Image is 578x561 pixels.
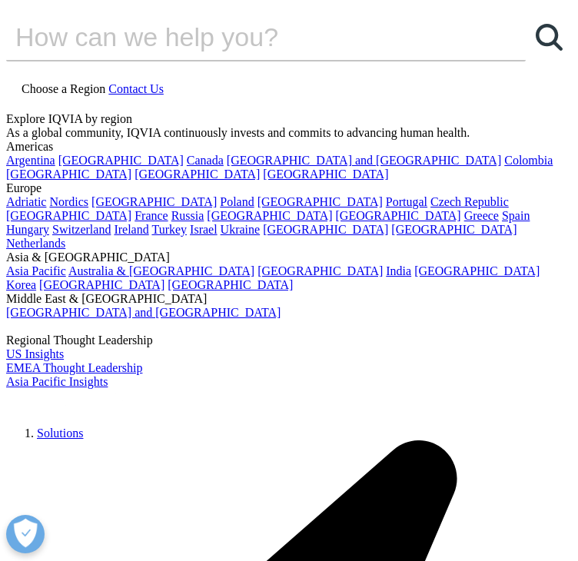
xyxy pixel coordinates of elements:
a: Russia [171,209,204,222]
img: IQVIA Healthcare Information Technology and Pharma Clinical Research Company [6,389,129,411]
a: Asia Pacific Insights [6,375,108,388]
a: [GEOGRAPHIC_DATA] [336,209,461,222]
a: US Insights [6,347,64,360]
a: Korea [6,278,36,291]
div: Americas [6,140,572,154]
a: [GEOGRAPHIC_DATA] [6,168,131,181]
a: Hungary [6,223,49,236]
a: [GEOGRAPHIC_DATA] [91,195,217,208]
a: EMEA Thought Leadership [6,361,142,374]
a: Argentina [6,154,55,167]
a: [GEOGRAPHIC_DATA] [391,223,517,236]
a: Czech Republic [430,195,509,208]
a: India [386,264,411,277]
a: Spain [502,209,530,222]
a: [GEOGRAPHIC_DATA] [207,209,332,222]
a: [GEOGRAPHIC_DATA] [257,264,383,277]
a: [GEOGRAPHIC_DATA] [58,154,184,167]
div: Europe [6,181,572,195]
a: Contact Us [108,82,164,95]
a: Netherlands [6,237,65,250]
a: Adriatic [6,195,46,208]
svg: Search [536,24,563,51]
a: [GEOGRAPHIC_DATA] [6,209,131,222]
a: Colombia [504,154,553,167]
a: Ireland [114,223,148,236]
div: As a global community, IQVIA continuously invests and commits to advancing human health. [6,126,572,140]
a: [GEOGRAPHIC_DATA] [263,168,388,181]
input: Search [6,14,490,60]
a: [GEOGRAPHIC_DATA] [168,278,293,291]
span: Choose a Region [22,82,105,95]
a: Asia Pacific [6,264,66,277]
a: [GEOGRAPHIC_DATA] and [GEOGRAPHIC_DATA] [6,306,281,319]
a: France [135,209,168,222]
a: [GEOGRAPHIC_DATA] [135,168,260,181]
a: Turkey [151,223,187,236]
a: Portugal [386,195,427,208]
a: [GEOGRAPHIC_DATA] [39,278,164,291]
a: Canada [187,154,224,167]
a: Switzerland [52,223,111,236]
a: Nordics [49,195,88,208]
a: [GEOGRAPHIC_DATA] and [GEOGRAPHIC_DATA] [227,154,501,167]
a: [GEOGRAPHIC_DATA] [257,195,383,208]
a: Poland [220,195,254,208]
a: [GEOGRAPHIC_DATA] [414,264,540,277]
a: Ukraine [221,223,261,236]
a: Solutions [37,427,83,440]
div: Middle East & [GEOGRAPHIC_DATA] [6,292,572,306]
a: Search [526,14,572,60]
div: Explore IQVIA by region [6,112,572,126]
a: Greece [464,209,499,222]
a: Australia & [GEOGRAPHIC_DATA] [68,264,254,277]
div: Asia & [GEOGRAPHIC_DATA] [6,251,572,264]
button: Abrir preferências [6,515,45,553]
a: Israel [190,223,218,236]
div: Regional Thought Leadership [6,334,572,347]
a: [GEOGRAPHIC_DATA] [263,223,388,236]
